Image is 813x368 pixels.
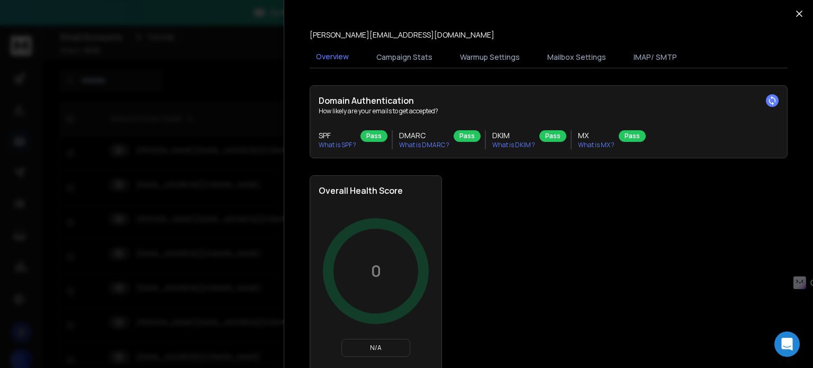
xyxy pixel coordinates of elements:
h3: DMARC [399,130,449,141]
button: Campaign Stats [370,46,439,69]
button: Warmup Settings [454,46,526,69]
button: Overview [310,45,355,69]
button: IMAP/ SMTP [627,46,683,69]
p: What is SPF ? [319,141,356,149]
p: What is MX ? [578,141,615,149]
p: N/A [346,344,405,352]
p: 0 [371,262,381,281]
p: What is DKIM ? [492,141,535,149]
div: Pass [619,130,646,142]
div: Pass [539,130,566,142]
p: What is DMARC ? [399,141,449,149]
h2: Overall Health Score [319,184,433,197]
h3: DKIM [492,130,535,141]
div: Pass [454,130,481,142]
h3: SPF [319,130,356,141]
h2: Domain Authentication [319,94,779,107]
h3: MX [578,130,615,141]
button: Mailbox Settings [541,46,612,69]
div: Open Intercom Messenger [774,331,800,357]
div: Pass [360,130,387,142]
p: [PERSON_NAME][EMAIL_ADDRESS][DOMAIN_NAME] [310,30,494,40]
p: How likely are your emails to get accepted? [319,107,779,115]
